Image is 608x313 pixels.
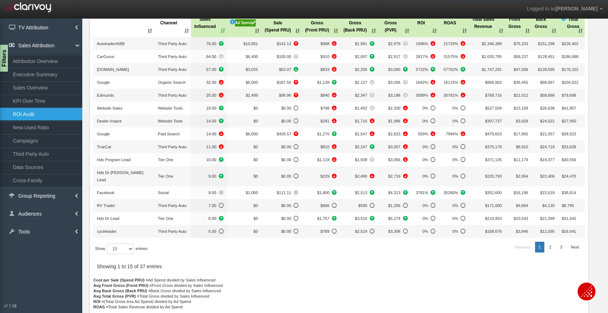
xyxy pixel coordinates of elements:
[195,117,224,125] span: +10.00
[158,132,180,136] span: Paid Search
[305,40,337,47] span: -60
[246,191,258,195] span: $1,000
[562,54,579,59] span: $186,688
[195,79,224,86] span: -10.00
[382,156,408,163] span: -172
[344,173,374,180] span: -791
[93,9,154,37] th: : activate to sort column ascending
[562,203,574,208] span: $8,795
[246,132,258,136] span: $6,000
[93,289,151,293] strong: Avg Back Gross (Back PRU) =
[562,132,576,136] span: $39,523
[93,299,104,304] strong: ROI =
[265,53,298,60] span: +3.03
[540,145,554,149] span: $24,718
[415,228,436,235] span: No Data to compare%
[485,229,502,233] span: $168,676
[158,203,186,208] span: Third Party Auto
[540,174,554,178] span: $22,406
[265,92,298,99] span: +16.66
[265,173,298,180] span: No Data to compare
[442,228,465,235] span: No Data to compare%
[482,54,502,59] span: $2,020,795
[442,189,465,196] span: +8275%
[540,191,554,195] span: $22,618
[382,189,408,196] span: +1215
[442,130,465,138] span: -4058%
[415,53,436,60] span: -185%
[562,80,579,85] span: $104,522
[265,66,298,73] span: -4.01
[265,189,298,196] span: +0.00
[254,229,258,233] span: $0
[344,92,374,99] span: +108
[382,40,408,47] span: +48
[562,216,576,221] span: $31,642
[158,145,186,149] span: Third Party Auto
[246,80,258,85] span: $6,000
[302,9,340,37] th: Avg FrontGross (Front PRU): activate to sort column ascending
[562,158,576,162] span: $30,556
[195,40,224,47] span: +6.00
[97,170,143,182] span: Hds Dr [PERSON_NAME] Lead
[514,80,528,85] span: $36,455
[246,54,258,59] span: $6,400
[514,54,528,59] span: $58,237
[265,228,298,235] span: No Data to compare
[305,92,337,99] span: -198
[344,228,374,235] span: No Data to compare
[158,158,173,162] span: Tier One
[344,105,374,112] span: -10
[305,130,337,138] span: +291
[265,202,298,209] span: No Data to compare
[305,228,337,235] span: No Data to compare
[415,156,436,163] span: No Data to compare%
[305,215,337,222] span: +539
[95,244,148,254] label: Show entries
[344,40,374,47] span: +108
[235,19,256,27] div: Ad Spend
[97,67,129,72] span: [DOMAIN_NAME]
[254,216,258,221] span: $0
[540,132,554,136] span: $21,657
[485,80,502,85] span: $966,902
[415,202,436,209] span: No Data to compare%
[415,92,436,99] span: -745%
[340,9,378,37] th: Avg BackGross (Back PRU): activate to sort column ascending
[265,105,298,112] span: No Data to compare
[532,9,558,37] th: BackGross: activate to sort column ascending
[265,215,298,222] span: No Data to compare
[485,93,502,97] span: $768,716
[97,106,122,110] span: Website Sales
[562,106,576,110] span: $41,807
[485,191,502,195] span: $352,600
[265,79,298,86] span: +44.64
[382,105,408,112] span: -221
[442,53,465,60] span: -2466%
[195,143,224,150] span: -1.00
[562,145,576,149] span: $33,628
[514,42,528,46] span: $75,103
[344,189,374,196] span: +712
[485,203,502,208] span: $171,000
[567,242,583,252] a: Next
[562,42,579,46] span: $226,402
[562,93,576,97] span: $79,698
[195,53,224,60] span: -2.00
[442,66,465,73] span: +3466%
[195,105,224,112] span: +6.00
[305,66,337,73] span: -71
[344,215,374,222] span: +342
[540,93,554,97] span: $58,686
[382,130,408,138] span: -396
[254,203,258,208] span: $0
[93,283,152,288] strong: Avg Front Gross (Front PRU) =
[415,40,436,47] span: -346%
[158,216,173,221] span: Tier One
[562,119,576,123] span: $27,950
[562,67,579,72] span: $176,102
[97,54,114,59] span: CarGurus
[382,215,408,222] span: +883
[415,117,436,125] span: No Data to compare%
[344,143,374,150] span: +227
